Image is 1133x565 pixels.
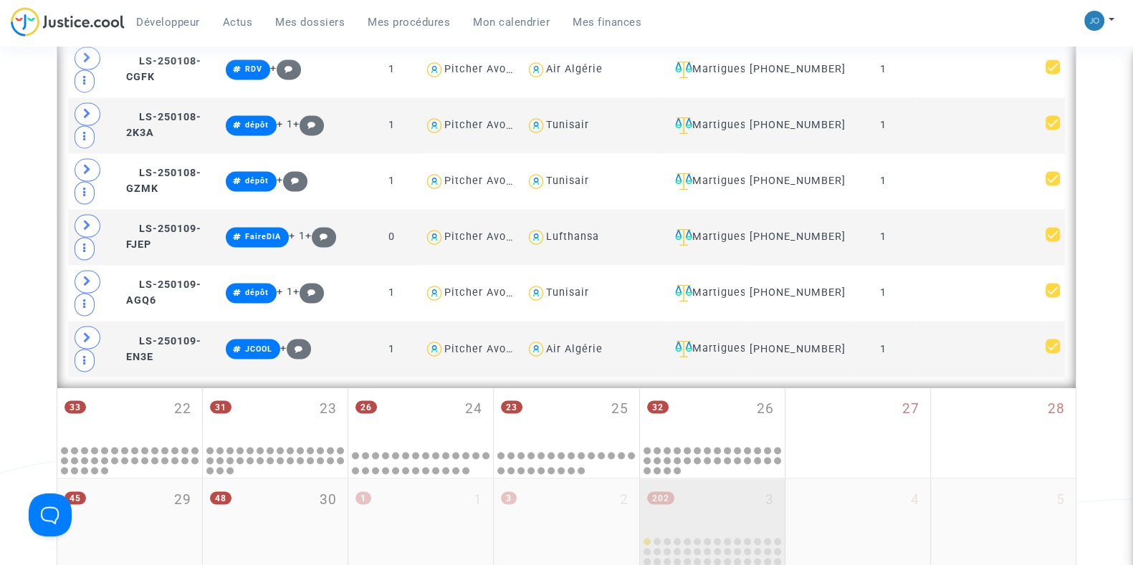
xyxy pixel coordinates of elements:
span: LS-250109-EN3E [126,334,201,362]
iframe: Help Scout Beacon - Open [29,493,72,536]
div: Domaine [74,84,110,94]
div: Martigues [669,173,740,190]
td: [PHONE_NUMBER] [745,209,851,265]
a: Mes finances [561,11,653,33]
span: 32 [647,400,669,413]
img: icon-faciliter-sm.svg [675,340,692,357]
img: icon-user.svg [526,227,547,248]
a: Actus [211,11,264,33]
span: + 1 [289,230,305,242]
td: [PHONE_NUMBER] [745,42,851,97]
span: 4 [911,489,919,510]
span: 29 [174,489,191,510]
div: Tunisair [546,175,589,187]
div: Pitcher Avocat [444,119,523,131]
span: 23 [501,400,522,413]
span: + [293,118,324,130]
span: 28 [1048,398,1065,419]
td: 1 [364,42,419,97]
span: 26 [355,400,377,413]
span: dépôt [245,120,269,130]
span: 23 [320,398,337,419]
td: [PHONE_NUMBER] [745,321,851,377]
td: 1 [851,42,916,97]
span: + 1 [277,286,293,298]
img: icon-user.svg [526,339,547,359]
td: 1 [851,209,916,265]
span: LS-250108-GZMK [126,167,201,195]
a: Mes dossiers [264,11,356,33]
span: LS-250108-2K3A [126,111,201,139]
span: Développeur [136,16,200,29]
span: 27 [902,398,919,419]
img: tab_keywords_by_traffic_grey.svg [163,83,174,95]
img: icon-faciliter-sm.svg [675,173,692,190]
td: 1 [364,321,419,377]
td: 0 [364,209,419,265]
span: + 1 [277,118,293,130]
div: Pitcher Avocat [444,175,523,187]
span: 5 [1056,489,1065,510]
div: jeudi septembre 25, 23 events, click to expand [494,387,639,443]
a: Développeur [125,11,211,33]
img: icon-user.svg [526,115,547,136]
img: logo_orange.svg [23,23,34,34]
span: + [293,286,324,298]
span: + [270,62,301,74]
img: tab_domain_overview_orange.svg [58,83,70,95]
td: [PHONE_NUMBER] [745,265,851,321]
img: icon-user.svg [424,115,445,136]
td: 1 [851,153,916,209]
div: Martigues [669,228,740,246]
td: 1 [364,153,419,209]
span: 3 [501,491,517,504]
div: mercredi septembre 24, 26 events, click to expand [348,387,493,443]
span: 30 [320,489,337,510]
div: Martigues [669,117,740,134]
td: 1 [851,97,916,153]
div: Tunisair [546,119,589,131]
span: dépôt [245,288,269,297]
div: samedi septembre 27 [785,387,930,478]
a: Mes procédures [356,11,462,33]
span: JCOOL [245,344,272,353]
span: 26 [757,398,774,419]
span: 3 [765,489,774,510]
img: icon-user.svg [526,59,547,80]
a: Mon calendrier [462,11,561,33]
span: 1 [474,489,482,510]
div: Pitcher Avocat [444,342,523,354]
div: Lufthansa [546,231,599,243]
img: website_grey.svg [23,37,34,49]
img: icon-faciliter-sm.svg [675,61,692,78]
span: 2 [620,489,628,510]
td: [PHONE_NUMBER] [745,153,851,209]
td: 1 [851,321,916,377]
span: 48 [210,491,231,504]
img: icon-user.svg [526,171,547,192]
img: icon-user.svg [424,339,445,359]
div: dimanche septembre 28 [931,387,1076,478]
span: dépôt [245,176,269,185]
img: icon-faciliter-sm.svg [675,228,692,246]
span: + [277,174,307,186]
img: icon-faciliter-sm.svg [675,284,692,301]
td: 1 [851,265,916,321]
img: icon-user.svg [424,283,445,304]
span: LS-250109-AGQ6 [126,279,201,306]
div: Martigues [669,284,740,301]
span: Mes finances [573,16,641,29]
span: 31 [210,400,231,413]
div: Martigues [669,340,740,357]
div: mardi septembre 23, 31 events, click to expand [203,387,348,443]
span: 45 [64,491,86,504]
span: 202 [647,491,674,504]
span: Mes dossiers [275,16,345,29]
span: 25 [611,398,628,419]
div: lundi septembre 22, 33 events, click to expand [57,387,202,443]
div: Martigues [669,61,740,78]
div: Tunisair [546,286,589,299]
span: 22 [174,398,191,419]
img: icon-faciliter-sm.svg [675,117,692,134]
span: + [280,342,311,354]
